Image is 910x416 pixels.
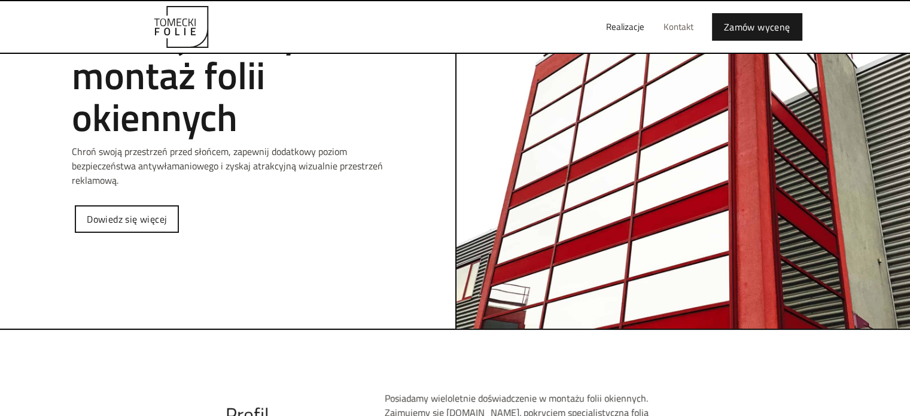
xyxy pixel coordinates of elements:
[654,8,703,46] a: Kontakt
[712,13,802,41] a: Zamów wycenę
[72,144,383,187] p: Chroń swoją przestrzeń przed słońcem, zapewnij dodatkowy poziom bezpieczeństwa antywłamaniowego i...
[75,205,179,233] a: Dowiedz się więcej
[72,12,383,138] h2: Profesjonalny montaż folii okiennych
[596,8,654,46] a: Realizacje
